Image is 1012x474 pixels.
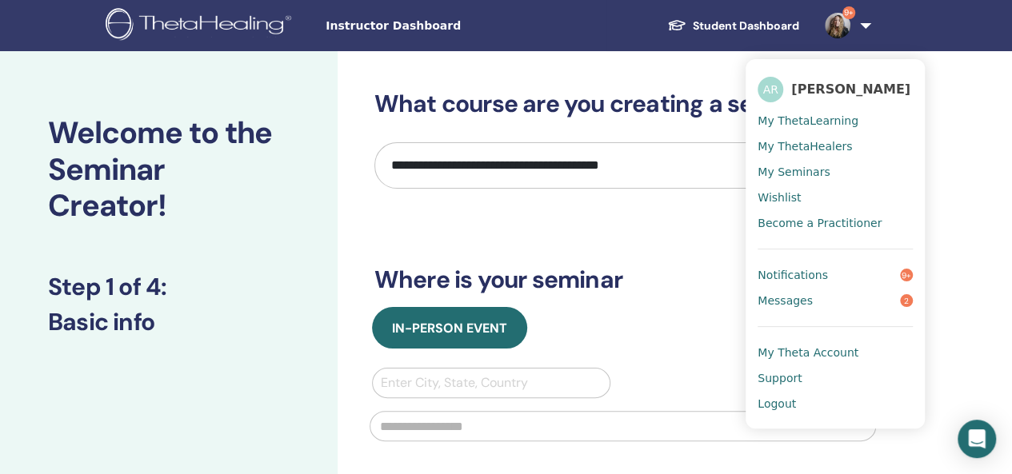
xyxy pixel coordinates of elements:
[825,13,850,38] img: default.jpg
[758,77,783,102] span: AR
[758,165,830,179] span: My Seminars
[900,269,913,281] span: 9+
[900,294,913,307] span: 2
[758,262,913,288] a: Notifications9+
[958,420,996,458] div: Open Intercom Messenger
[48,273,290,301] h3: Step 1 of 4 :
[758,190,801,205] span: Wishlist
[758,391,913,416] a: Logout
[374,265,871,294] h3: Where is your seminar
[758,185,913,210] a: Wishlist
[791,81,910,98] span: [PERSON_NAME]
[48,115,290,225] h2: Welcome to the Seminar Creator!
[746,59,925,428] ul: 9+
[758,340,913,365] a: My Theta Account
[48,308,290,337] h3: Basic info
[758,159,913,185] a: My Seminars
[374,90,871,118] h3: What course are you creating a seminar for?
[758,371,802,385] span: Support
[758,396,796,411] span: Logout
[758,293,813,308] span: Messages
[758,210,913,236] a: Become a Practitioner
[842,6,855,19] span: 9+
[758,133,913,159] a: My ThetaHealers
[758,268,828,282] span: Notifications
[758,288,913,313] a: Messages2
[667,18,686,32] img: graduation-cap-white.svg
[326,18,566,34] span: Instructor Dashboard
[758,139,852,153] span: My ThetaHealers
[758,114,858,128] span: My ThetaLearning
[654,11,812,41] a: Student Dashboard
[106,8,297,44] img: logo.png
[758,108,913,133] a: My ThetaLearning
[758,216,882,230] span: Become a Practitioner
[758,345,858,360] span: My Theta Account
[392,320,507,337] span: In-Person Event
[372,307,527,349] button: In-Person Event
[758,71,913,108] a: AR[PERSON_NAME]
[758,365,913,391] a: Support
